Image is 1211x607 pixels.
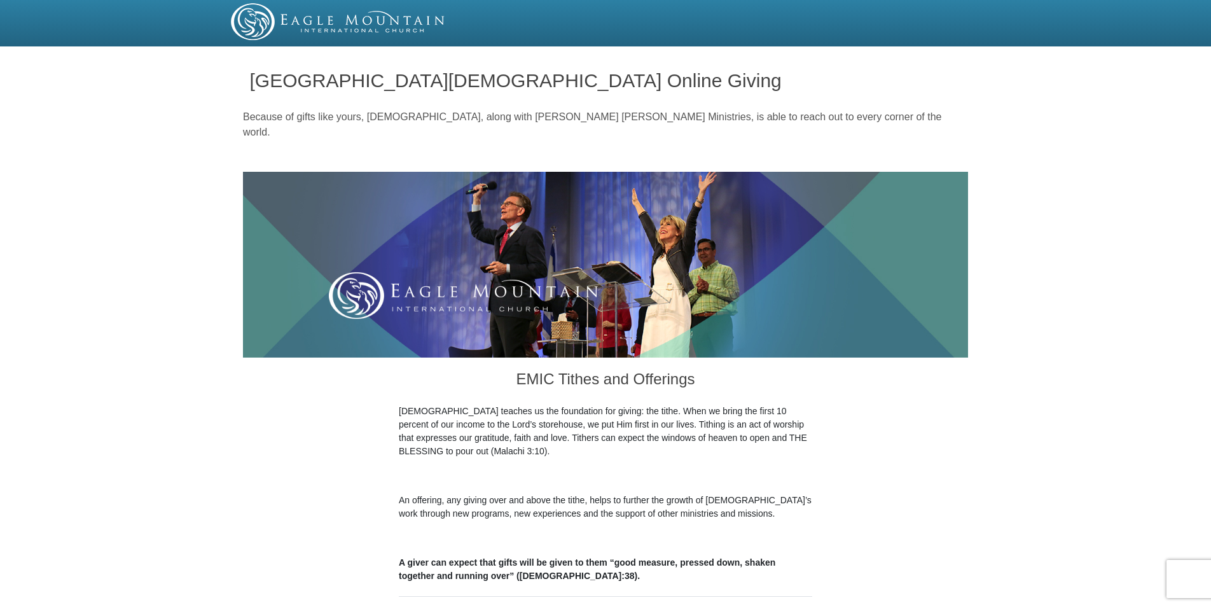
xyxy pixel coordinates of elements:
[250,70,962,91] h1: [GEOGRAPHIC_DATA][DEMOGRAPHIC_DATA] Online Giving
[399,557,775,581] b: A giver can expect that gifts will be given to them “good measure, pressed down, shaken together ...
[399,358,812,405] h3: EMIC Tithes and Offerings
[399,494,812,520] p: An offering, any giving over and above the tithe, helps to further the growth of [DEMOGRAPHIC_DAT...
[399,405,812,458] p: [DEMOGRAPHIC_DATA] teaches us the foundation for giving: the tithe. When we bring the first 10 pe...
[231,3,446,40] img: EMIC
[243,109,968,140] p: Because of gifts like yours, [DEMOGRAPHIC_DATA], along with [PERSON_NAME] [PERSON_NAME] Ministrie...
